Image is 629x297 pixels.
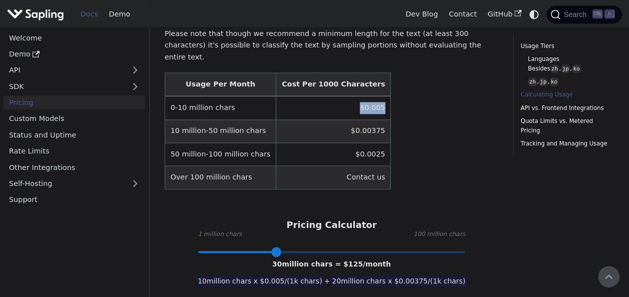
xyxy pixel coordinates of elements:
[549,77,558,86] code: ko
[4,111,145,126] a: Custom Models
[165,142,276,165] td: 50 million-100 million chars
[276,142,391,165] td: $0.0025
[4,63,125,77] a: API
[4,144,145,158] a: Rate Limits
[560,10,592,18] span: Search
[546,5,621,23] button: Search (Ctrl+K)
[7,7,68,21] a: Sapling.ai
[198,229,242,239] span: 1 million chars
[520,116,611,135] a: Quota Limits vs. Metered Pricing
[272,260,391,268] span: 30 million chars = $ 125 /month
[165,72,276,96] th: Usage Per Month
[520,90,611,99] a: Calculating Usage
[520,103,611,113] a: API vs. Frontend Integrations
[443,6,482,22] a: Contact
[4,160,145,174] a: Other Integrations
[400,6,443,22] a: Dev Blog
[4,47,145,61] a: Demo
[527,7,541,21] button: Switch between dark and light mode (currently system mode)
[196,275,324,287] span: 10 million chars x $ 0.005 /(1k chars)
[104,6,136,22] a: Demo
[4,95,145,110] a: Pricing
[276,96,391,119] td: $0.005
[413,229,465,239] span: 100 million chars
[4,30,145,45] a: Welcome
[4,176,145,191] a: Self-Hosting
[598,266,619,287] button: Scroll back to top
[572,64,581,73] code: ko
[286,219,376,231] h3: Pricing Calculator
[520,41,611,51] a: Usage Tiers
[324,277,330,285] span: +
[520,139,611,148] a: Tracking and Managing Usage
[528,77,607,86] a: zh,jp,ko
[276,72,391,96] th: Cost Per 1000 Characters
[165,28,498,63] p: Please note that though we recommend a minimum length for the text (at least 300 characters) it's...
[330,275,467,287] span: 20 million chars x $ 0.00375 /(1k chars)
[482,6,526,22] a: GitHub
[538,77,547,86] code: jp
[165,166,276,189] td: Over 100 million chars
[125,63,145,77] button: Expand sidebar category 'API'
[75,6,104,22] a: Docs
[561,64,570,73] code: jp
[276,166,391,189] td: Contact us
[125,79,145,93] button: Expand sidebar category 'SDK'
[165,119,276,142] td: 10 million-50 million chars
[7,7,64,21] img: Sapling.ai
[4,127,145,142] a: Status and Uptime
[165,96,276,119] td: 0-10 million chars
[4,79,125,93] a: SDK
[528,77,537,86] code: zh
[276,119,391,142] td: $0.00375
[550,64,559,73] code: zh
[4,192,145,207] a: Support
[528,54,607,73] a: Languages Besideszh,jp,ko
[604,9,614,18] kbd: K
